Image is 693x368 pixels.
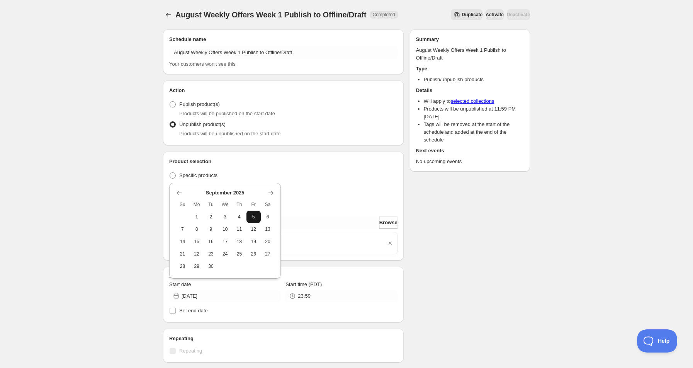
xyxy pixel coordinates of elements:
[261,211,275,223] button: Saturday September 6 2025
[424,105,524,121] li: Products will be unpublished at 11:59 PM [DATE]
[178,201,187,208] span: Su
[637,329,678,353] iframe: Toggle Customer Support
[179,172,217,178] span: Specific products
[416,65,524,73] h2: Type
[416,147,524,155] h2: Next events
[424,121,524,144] li: Tags will be removed at the start of the schedule and added at the end of the schedule
[207,239,215,245] span: 16
[232,248,246,260] button: Thursday September 25 2025
[265,187,276,198] button: Show next month, October 2025
[193,263,201,269] span: 29
[190,260,204,273] button: Monday September 29 2025
[193,251,201,257] span: 22
[221,251,229,257] span: 24
[190,198,204,211] th: Monday
[232,211,246,223] button: Thursday September 4 2025
[218,211,232,223] button: Wednesday September 3 2025
[285,281,322,287] span: Start time (PDT)
[261,198,275,211] th: Saturday
[193,226,201,232] span: 8
[169,273,397,281] h2: Active dates
[193,214,201,220] span: 1
[235,201,243,208] span: Th
[218,248,232,260] button: Wednesday September 24 2025
[179,111,275,116] span: Products will be published on the start date
[179,131,280,136] span: Products will be unpublished on the start date
[178,263,187,269] span: 28
[264,214,272,220] span: 6
[175,248,190,260] button: Sunday September 21 2025
[232,235,246,248] button: Thursday September 18 2025
[250,201,258,208] span: Fr
[179,121,226,127] span: Unpublish product(s)
[486,12,504,18] span: Activate
[207,214,215,220] span: 2
[424,97,524,105] li: Will apply to
[232,198,246,211] th: Thursday
[178,251,187,257] span: 21
[416,46,524,62] p: August Weekly Offers Week 1 Publish to Offline/Draft
[416,87,524,94] h2: Details
[218,198,232,211] th: Wednesday
[232,223,246,235] button: Thursday September 11 2025
[221,201,229,208] span: We
[451,9,482,20] button: Secondary action label
[261,235,275,248] button: Saturday September 20 2025
[416,158,524,165] p: No upcoming events
[264,239,272,245] span: 20
[175,198,190,211] th: Sunday
[169,87,397,94] h2: Action
[190,235,204,248] button: Monday September 15 2025
[169,335,397,342] h2: Repeating
[207,263,215,269] span: 30
[424,76,524,83] li: Publish/unpublish products
[261,248,275,260] button: Saturday September 27 2025
[163,9,174,20] button: Schedules
[246,235,261,248] button: Friday September 19 2025
[193,201,201,208] span: Mo
[169,158,397,165] h2: Product selection
[218,235,232,248] button: Wednesday September 17 2025
[373,12,395,18] span: Completed
[486,9,504,20] button: Activate
[204,248,218,260] button: Tuesday September 23 2025
[174,187,185,198] button: Show previous month, August 2025
[250,226,258,232] span: 12
[169,281,191,287] span: Start date
[194,239,380,247] a: Weekly Offers Week 1
[193,239,201,245] span: 15
[190,248,204,260] button: Monday September 22 2025
[169,36,397,43] h2: Schedule name
[416,36,524,43] h2: Summary
[250,214,258,220] span: 5
[250,251,258,257] span: 26
[221,239,229,245] span: 17
[190,223,204,235] button: Monday September 8 2025
[169,61,236,67] span: Your customers won't see this
[451,98,494,104] a: selected collections
[221,214,229,220] span: 3
[261,223,275,235] button: Saturday September 13 2025
[178,239,187,245] span: 14
[204,223,218,235] button: Tuesday September 9 2025
[221,226,229,232] span: 10
[246,198,261,211] th: Friday
[246,248,261,260] button: Friday September 26 2025
[204,235,218,248] button: Tuesday September 16 2025
[264,251,272,257] span: 27
[264,226,272,232] span: 13
[207,251,215,257] span: 23
[462,12,482,18] span: Duplicate
[175,10,367,19] span: August Weekly Offers Week 1 Publish to Offline/Draft
[175,235,190,248] button: Sunday September 14 2025
[190,211,204,223] button: Monday September 1 2025
[235,214,243,220] span: 4
[264,201,272,208] span: Sa
[218,223,232,235] button: Wednesday September 10 2025
[179,348,202,354] span: Repeating
[235,239,243,245] span: 18
[235,226,243,232] span: 11
[379,219,397,227] span: Browse
[235,251,243,257] span: 25
[175,223,190,235] button: Sunday September 7 2025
